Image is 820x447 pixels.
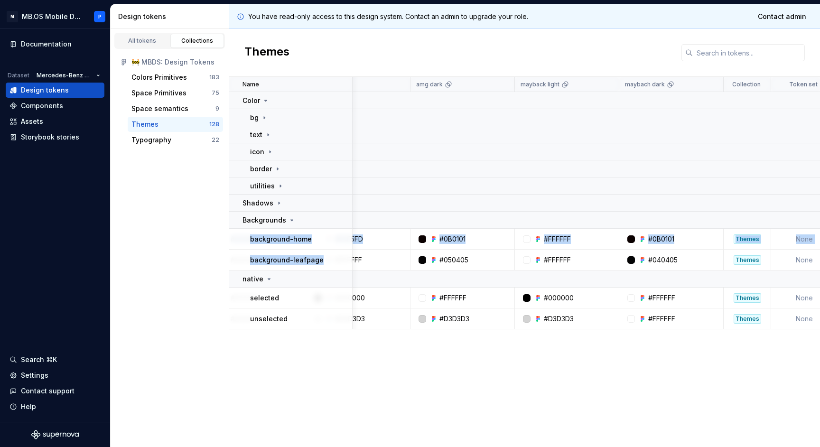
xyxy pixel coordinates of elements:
div: M [7,11,18,22]
p: icon [250,147,264,157]
div: Documentation [21,39,72,49]
div: #FFFFFF [544,234,571,244]
span: Contact admin [758,12,806,21]
a: Settings [6,368,104,383]
button: Space semantics9 [128,101,223,116]
p: Color [242,96,260,105]
div: 22 [212,136,219,144]
div: #050405 [439,255,468,265]
div: #0B0101 [439,234,466,244]
p: selected [250,293,279,303]
p: maybach dark [625,81,665,88]
a: Storybook stories [6,130,104,145]
a: Assets [6,114,104,129]
button: Typography22 [128,132,223,148]
p: unselected [250,314,288,324]
div: #D3D3D3 [439,314,469,324]
p: Collection [732,81,761,88]
p: background-home [250,234,312,244]
div: All tokens [119,37,166,45]
div: Settings [21,371,48,380]
div: Colors Primitives [131,73,187,82]
button: Search ⌘K [6,352,104,367]
div: 75 [212,89,219,97]
a: Documentation [6,37,104,52]
div: Design tokens [118,12,225,21]
div: #FFFFFF [648,314,675,324]
div: Storybook stories [21,132,79,142]
div: #FFFFFF [648,293,675,303]
p: Name [242,81,259,88]
div: 128 [209,121,219,128]
input: Search in tokens... [693,44,805,61]
div: Dataset [8,72,29,79]
div: Collections [174,37,221,45]
a: Contact admin [752,8,812,25]
div: Themes [734,314,761,324]
div: P [98,13,102,20]
div: #000000 [544,293,574,303]
p: amg dark [416,81,443,88]
p: background-leafpage [250,255,324,265]
div: 🚧 MBDS: Design Tokens [131,57,219,67]
div: Themes [734,293,761,303]
p: bg [250,113,259,122]
button: Themes128 [128,117,223,132]
div: Typography [131,135,171,145]
div: Components [21,101,63,111]
div: Assets [21,117,43,126]
p: Token set [789,81,818,88]
div: Contact support [21,386,75,396]
p: text [250,130,262,140]
svg: Supernova Logo [31,430,79,439]
div: #0B0101 [648,234,674,244]
div: Help [21,402,36,411]
div: MB.OS Mobile Design System [22,12,83,21]
p: utilities [250,181,275,191]
div: 9 [215,105,219,112]
div: #D3D3D3 [544,314,574,324]
button: Colors Primitives183 [128,70,223,85]
button: Help [6,399,104,414]
div: Space Primitives [131,88,186,98]
button: Contact support [6,383,104,399]
span: Mercedes-Benz 2.0 [37,72,93,79]
div: #FFFFFF [439,293,466,303]
button: MMB.OS Mobile Design SystemP [2,6,108,27]
p: mayback light [521,81,559,88]
div: Design tokens [21,85,69,95]
div: #FFFFFF [544,255,571,265]
div: Themes [734,255,761,265]
div: Themes [131,120,158,129]
div: 183 [209,74,219,81]
p: native [242,274,263,284]
p: You have read-only access to this design system. Contact an admin to upgrade your role. [248,12,528,21]
div: #040405 [648,255,678,265]
p: border [250,164,272,174]
div: Search ⌘K [21,355,57,364]
p: Shadows [242,198,273,208]
p: Backgrounds [242,215,286,225]
button: Mercedes-Benz 2.0 [32,69,104,82]
h2: Themes [244,44,289,61]
div: Space semantics [131,104,188,113]
a: Components [6,98,104,113]
div: Themes [734,234,761,244]
button: Space Primitives75 [128,85,223,101]
a: Design tokens [6,83,104,98]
